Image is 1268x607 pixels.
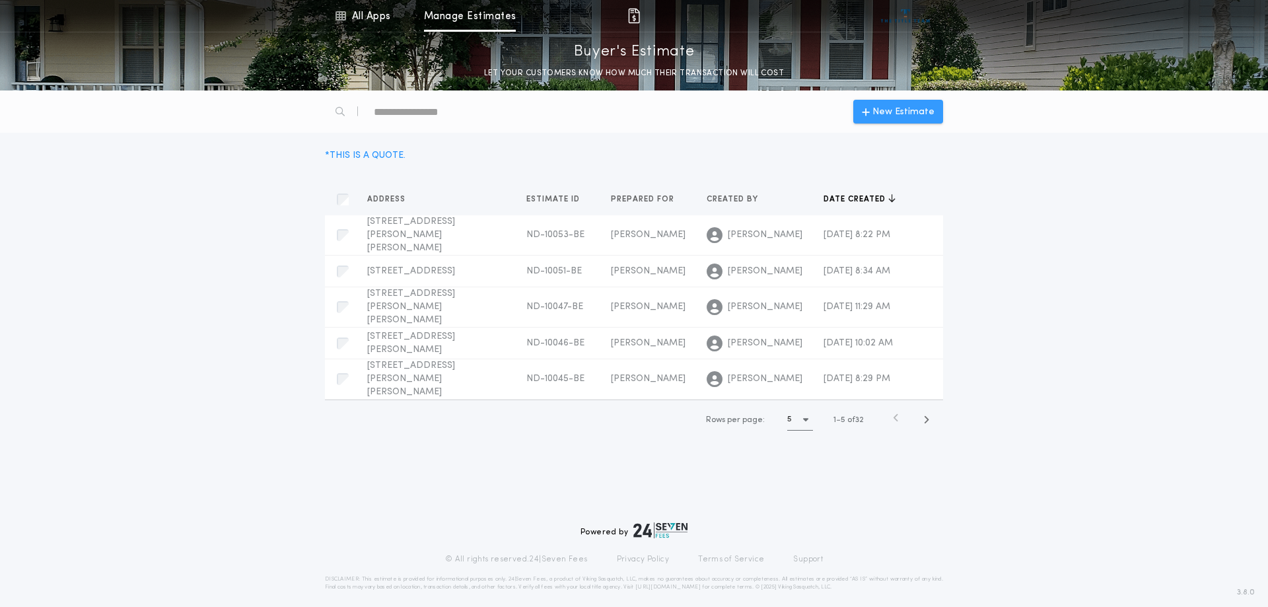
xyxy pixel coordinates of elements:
[611,230,686,240] span: [PERSON_NAME]
[706,416,765,424] span: Rows per page:
[526,338,584,348] span: ND-10046-BE
[824,194,888,205] span: Date created
[325,149,405,162] div: * THIS IS A QUOTE.
[626,8,642,24] img: img
[367,194,408,205] span: Address
[367,361,455,397] span: [STREET_ADDRESS][PERSON_NAME][PERSON_NAME]
[526,194,582,205] span: Estimate ID
[707,193,768,206] button: Created by
[872,105,934,119] span: New Estimate
[824,193,896,206] button: Date created
[611,338,686,348] span: [PERSON_NAME]
[881,9,931,22] img: vs-icon
[526,266,582,276] span: ND-10051-BE
[793,554,823,565] a: Support
[471,67,797,80] p: LET YOUR CUSTOMERS KNOW HOW MUCH THEIR TRANSACTION WILL COST
[824,338,893,348] span: [DATE] 10:02 AM
[367,266,455,276] span: [STREET_ADDRESS]
[728,373,802,386] span: [PERSON_NAME]
[367,217,455,253] span: [STREET_ADDRESS][PERSON_NAME][PERSON_NAME]
[841,416,845,424] span: 5
[581,522,687,538] div: Powered by
[445,554,588,565] p: © All rights reserved. 24|Seven Fees
[526,193,590,206] button: Estimate ID
[707,194,761,205] span: Created by
[617,554,670,565] a: Privacy Policy
[611,266,686,276] span: [PERSON_NAME]
[847,414,864,426] span: of 32
[787,410,813,431] button: 5
[526,374,584,384] span: ND-10045-BE
[728,229,802,242] span: [PERSON_NAME]
[367,193,415,206] button: Address
[367,289,455,325] span: [STREET_ADDRESS][PERSON_NAME][PERSON_NAME]
[635,585,701,590] a: [URL][DOMAIN_NAME]
[698,554,764,565] a: Terms of Service
[1237,587,1255,598] span: 3.8.0
[853,100,943,124] button: New Estimate
[325,575,943,591] p: DISCLAIMER: This estimate is provided for informational purposes only. 24|Seven Fees, a product o...
[787,413,792,426] h1: 5
[824,266,890,276] span: [DATE] 8:34 AM
[367,332,455,355] span: [STREET_ADDRESS][PERSON_NAME]
[633,522,687,538] img: logo
[611,302,686,312] span: [PERSON_NAME]
[728,301,802,314] span: [PERSON_NAME]
[728,265,802,278] span: [PERSON_NAME]
[611,194,677,205] span: Prepared for
[728,337,802,350] span: [PERSON_NAME]
[526,230,584,240] span: ND-10053-BE
[824,302,890,312] span: [DATE] 11:29 AM
[526,302,583,312] span: ND-10047-BE
[833,416,836,424] span: 1
[824,230,890,240] span: [DATE] 8:22 PM
[611,374,686,384] span: [PERSON_NAME]
[574,42,695,63] p: Buyer's Estimate
[824,374,890,384] span: [DATE] 8:29 PM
